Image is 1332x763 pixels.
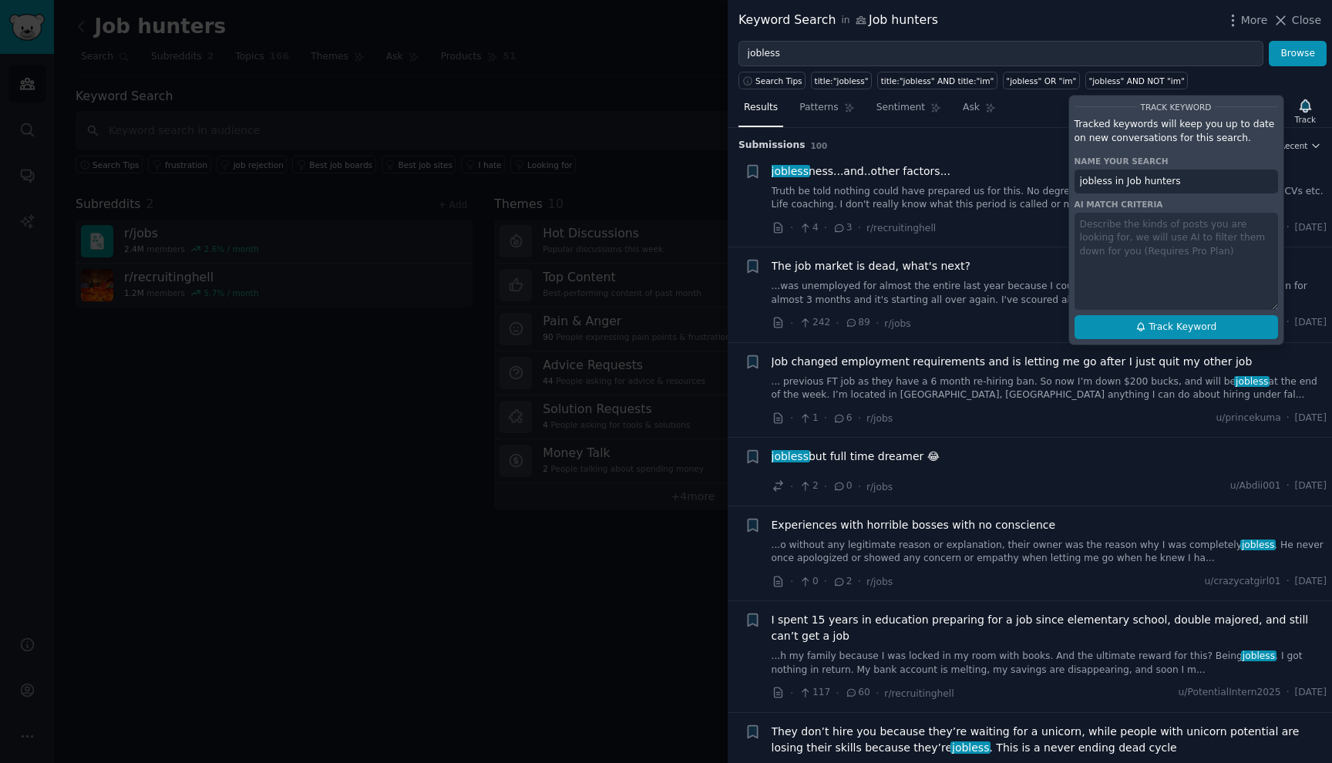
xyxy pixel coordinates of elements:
[832,479,852,493] span: 0
[845,316,870,330] span: 89
[1269,41,1327,67] button: Browse
[1273,12,1321,29] button: Close
[738,11,938,30] div: Keyword Search Job hunters
[1295,479,1327,493] span: [DATE]
[1287,575,1290,589] span: ·
[744,101,778,115] span: Results
[1295,412,1327,425] span: [DATE]
[824,573,827,590] span: ·
[858,220,861,236] span: ·
[1292,12,1321,29] span: Close
[738,72,806,89] button: Search Tips
[1230,479,1281,493] span: u/Abdii001
[772,517,1056,533] span: Experiences with horrible bosses with no conscience
[1295,114,1316,125] div: Track
[1295,686,1327,700] span: [DATE]
[772,449,940,465] a: joblessbut full time dreamer 😂
[790,685,793,701] span: ·
[772,354,1253,370] a: Job changed employment requirements and is letting me go after I just quit my other job
[772,185,1327,212] a: Truth be told nothing could have prepared us for this. No degree, no years of experience counts. ...
[1287,412,1290,425] span: ·
[1234,376,1270,387] span: jobless
[881,76,994,86] div: title:"jobless" AND title:"im"
[832,221,852,235] span: 3
[884,318,910,329] span: r/jobs
[1287,686,1290,700] span: ·
[1295,316,1327,330] span: [DATE]
[772,163,951,180] span: ness...and..other factors...
[770,165,810,177] span: jobless
[876,315,879,331] span: ·
[1088,76,1184,86] div: "jobless" AND NOT "im"
[755,76,802,86] span: Search Tips
[772,375,1327,402] a: ... previous FT job as they have a 6 month re-hiring ban. So now I’m down $200 bucks, and will be...
[794,96,859,127] a: Patterns
[871,96,947,127] a: Sentiment
[790,315,793,331] span: ·
[1075,315,1278,340] button: Track Keyword
[1216,412,1281,425] span: u/princekuma
[824,410,827,426] span: ·
[811,141,828,150] span: 100
[790,220,793,236] span: ·
[738,41,1263,67] input: Try a keyword related to your business
[790,410,793,426] span: ·
[824,220,827,236] span: ·
[1287,316,1290,330] span: ·
[1295,221,1327,235] span: [DATE]
[866,576,893,587] span: r/jobs
[1295,575,1327,589] span: [DATE]
[772,650,1327,677] a: ...h my family because I was locked in my room with books. And the ultimate reward for this? Bein...
[832,412,852,425] span: 6
[845,686,870,700] span: 60
[811,72,872,89] a: title:"jobless"
[790,573,793,590] span: ·
[866,223,936,234] span: r/recruitinghell
[1280,140,1307,151] span: Recent
[950,741,991,754] span: jobless
[1287,479,1290,493] span: ·
[1006,76,1076,86] div: "jobless" OR "im"
[957,96,1001,127] a: Ask
[1241,12,1268,29] span: More
[1141,103,1212,112] span: Track Keyword
[772,258,970,274] a: The job market is dead, what's next?
[1280,140,1321,151] button: Recent
[877,72,997,89] a: title:"jobless" AND title:"im"
[790,479,793,495] span: ·
[963,101,980,115] span: Ask
[1149,321,1216,334] span: Track Keyword
[772,280,1327,307] a: ...was unemployed for almost the entire last year because I couldn't find anything. Now I've been...
[1003,72,1080,89] a: "jobless" OR "im"
[799,686,830,700] span: 117
[836,685,839,701] span: ·
[858,410,861,426] span: ·
[799,575,818,589] span: 0
[876,101,925,115] span: Sentiment
[1179,686,1281,700] span: u/PotentialIntern2025
[1075,199,1278,210] div: AI match criteria
[858,479,861,495] span: ·
[836,315,839,331] span: ·
[799,479,818,493] span: 2
[799,316,830,330] span: 242
[866,482,893,492] span: r/jobs
[772,449,940,465] span: but full time dreamer 😂
[1205,575,1281,589] span: u/crazycatgirl01
[1287,221,1290,235] span: ·
[770,450,810,462] span: jobless
[1085,72,1188,89] a: "jobless" AND NOT "im"
[799,101,838,115] span: Patterns
[772,612,1327,644] a: I spent 15 years in education preparing for a job since elementary school, double majored, and st...
[1240,539,1276,550] span: jobless
[824,479,827,495] span: ·
[799,412,818,425] span: 1
[772,724,1327,756] a: They don’t hire you because they’re waiting for a unicorn, while people with unicorn potential ar...
[799,221,818,235] span: 4
[866,413,893,424] span: r/jobs
[1075,118,1278,145] p: Tracked keywords will keep you up to date on new conversations for this search.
